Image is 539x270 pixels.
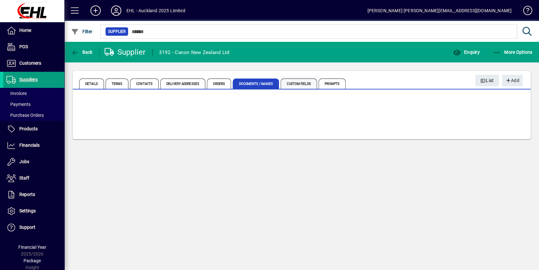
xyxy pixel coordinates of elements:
span: More Options [493,50,533,55]
button: Filter [70,26,94,37]
span: Invoices [6,91,27,96]
span: Support [19,225,35,230]
a: Financials [3,137,64,154]
a: Settings [3,203,64,219]
span: Custom Fields [281,79,317,89]
span: Terms [106,79,129,89]
app-page-header-button: Back [64,46,100,58]
a: Reports [3,187,64,203]
button: More Options [492,46,534,58]
div: [PERSON_NAME] [PERSON_NAME][EMAIL_ADDRESS][DOMAIN_NAME] [367,5,512,16]
span: Reports [19,192,35,197]
span: Purchase Orders [6,113,44,118]
span: Financials [19,143,40,148]
a: Purchase Orders [3,110,64,121]
span: Add [505,75,519,86]
span: Enquiry [453,50,479,55]
span: Products [19,126,38,131]
a: Payments [3,99,64,110]
a: Staff [3,170,64,186]
span: Orders [207,79,231,89]
span: Details [79,79,104,89]
button: Back [70,46,94,58]
div: EHL - Auckland 2025 Limited [126,5,185,16]
span: Back [71,50,93,55]
a: Knowledge Base [518,1,531,22]
a: Support [3,219,64,236]
span: POS [19,44,28,49]
a: Products [3,121,64,137]
span: Jobs [19,159,29,164]
span: Filter [71,29,93,34]
span: Financial Year [18,245,46,250]
a: Customers [3,55,64,71]
div: Supplier [105,47,146,57]
span: Package [23,258,41,263]
div: 3192 - Canon New Zealand Ltd [159,47,230,58]
button: Add [85,5,106,16]
span: Payments [6,102,31,107]
a: Jobs [3,154,64,170]
span: Supplier [108,28,125,35]
button: Enquiry [451,46,481,58]
span: List [480,75,494,86]
span: Customers [19,61,41,66]
span: Home [19,28,31,33]
a: POS [3,39,64,55]
button: Profile [106,5,126,16]
a: Home [3,23,64,39]
span: Delivery Addresses [160,79,205,89]
span: Contacts [130,79,159,89]
button: List [475,75,499,86]
span: Prompts [319,79,346,89]
span: Staff [19,175,29,181]
span: Suppliers [19,77,38,82]
button: Add [502,75,523,86]
span: Settings [19,208,36,213]
a: Invoices [3,88,64,99]
span: Documents / Images [233,79,279,89]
